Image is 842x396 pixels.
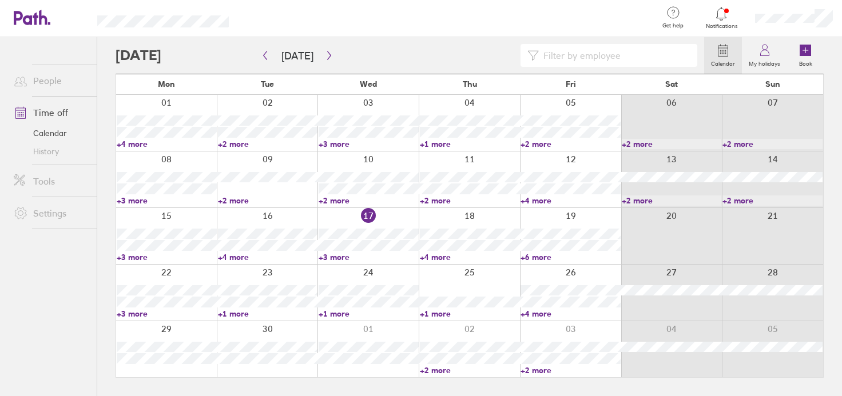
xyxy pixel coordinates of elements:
span: Mon [158,79,175,89]
a: +2 more [218,195,318,206]
label: My holidays [742,57,787,67]
a: +2 more [722,139,823,149]
input: Filter by employee [539,45,690,66]
a: Calendar [704,37,742,74]
a: Settings [5,202,97,225]
a: +2 more [521,365,621,375]
span: Sat [665,79,678,89]
a: +2 more [622,195,722,206]
a: Book [787,37,824,74]
a: +3 more [117,252,217,262]
a: +4 more [218,252,318,262]
a: +2 more [722,195,823,206]
a: +2 more [420,195,520,206]
a: +3 more [319,252,419,262]
a: +4 more [521,195,621,206]
a: +3 more [117,309,217,319]
span: Thu [463,79,477,89]
a: Time off [5,101,97,124]
span: Get help [654,22,692,29]
span: Notifications [703,23,740,30]
a: Calendar [5,124,97,142]
span: Sun [765,79,780,89]
a: +2 more [622,139,722,149]
a: +2 more [420,365,520,375]
a: +4 more [521,309,621,319]
a: +1 more [319,309,419,319]
a: +1 more [420,139,520,149]
a: +4 more [117,139,217,149]
span: Fri [566,79,576,89]
a: +4 more [420,252,520,262]
a: +6 more [521,252,621,262]
a: People [5,69,97,92]
a: +2 more [218,139,318,149]
a: +1 more [420,309,520,319]
label: Book [792,57,819,67]
a: +2 more [319,195,419,206]
label: Calendar [704,57,742,67]
a: Tools [5,170,97,193]
a: +3 more [117,195,217,206]
a: +2 more [521,139,621,149]
a: My holidays [742,37,787,74]
button: [DATE] [272,46,323,65]
a: Notifications [703,6,740,30]
a: History [5,142,97,161]
span: Tue [261,79,274,89]
a: +3 more [319,139,419,149]
a: +1 more [218,309,318,319]
span: Wed [360,79,377,89]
